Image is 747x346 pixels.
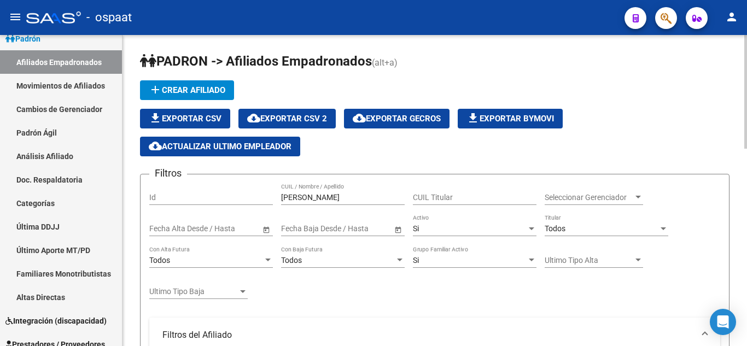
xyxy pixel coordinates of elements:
mat-icon: file_download [466,112,480,125]
span: Actualizar ultimo Empleador [149,142,291,151]
span: Exportar Bymovi [466,114,554,124]
button: Open calendar [260,224,272,235]
input: Fecha fin [330,224,384,233]
span: Ultimo Tipo Baja [149,287,238,296]
span: Exportar CSV 2 [247,114,327,124]
mat-icon: cloud_download [149,139,162,153]
span: Si [413,224,419,233]
mat-panel-title: Filtros del Afiliado [162,329,694,341]
input: Fecha inicio [281,224,321,233]
span: Todos [281,256,302,265]
button: Open calendar [392,224,404,235]
mat-icon: menu [9,10,22,24]
button: Exportar CSV 2 [238,109,336,128]
button: Actualizar ultimo Empleador [140,137,300,156]
mat-icon: cloud_download [353,112,366,125]
input: Fecha fin [199,224,252,233]
mat-icon: person [725,10,738,24]
mat-icon: file_download [149,112,162,125]
div: Open Intercom Messenger [710,309,736,335]
button: Exportar GECROS [344,109,450,128]
span: Si [413,256,419,265]
span: Crear Afiliado [149,85,225,95]
mat-icon: cloud_download [247,112,260,125]
span: Exportar GECROS [353,114,441,124]
button: Exportar CSV [140,109,230,128]
span: Integración (discapacidad) [5,315,107,327]
input: Fecha inicio [149,224,189,233]
span: Exportar CSV [149,114,221,124]
button: Crear Afiliado [140,80,234,100]
span: Seleccionar Gerenciador [545,193,633,202]
span: Ultimo Tipo Alta [545,256,633,265]
h3: Filtros [149,166,187,181]
span: Todos [545,224,565,233]
mat-icon: add [149,83,162,96]
span: PADRON -> Afiliados Empadronados [140,54,372,69]
span: Padrón [5,33,40,45]
span: Todos [149,256,170,265]
span: - ospaat [86,5,132,30]
span: (alt+a) [372,57,398,68]
button: Exportar Bymovi [458,109,563,128]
